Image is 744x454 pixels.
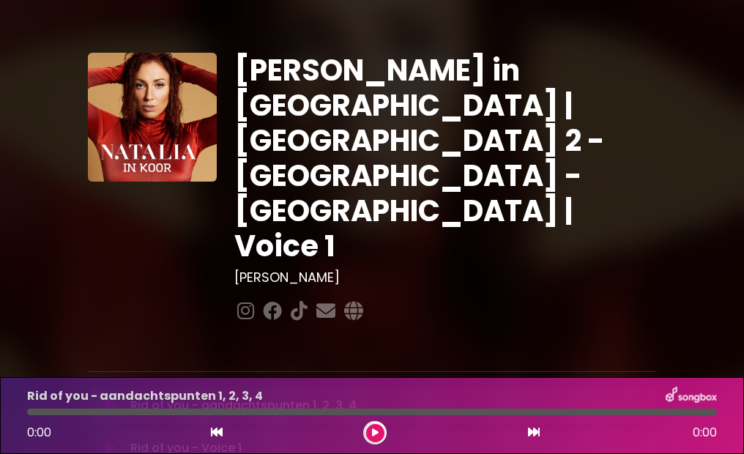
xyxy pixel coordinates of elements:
h1: [PERSON_NAME] in [GEOGRAPHIC_DATA] | [GEOGRAPHIC_DATA] 2 - [GEOGRAPHIC_DATA] - [GEOGRAPHIC_DATA] ... [234,53,656,264]
p: Rid of you - aandachtspunten 1, 2, 3, 4 [27,387,263,405]
img: songbox-logo-white.png [666,387,717,406]
span: 0:00 [27,424,51,441]
h3: [PERSON_NAME] [234,269,656,286]
img: YTVS25JmS9CLUqXqkEhs [88,53,217,182]
span: 0:00 [693,424,717,442]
